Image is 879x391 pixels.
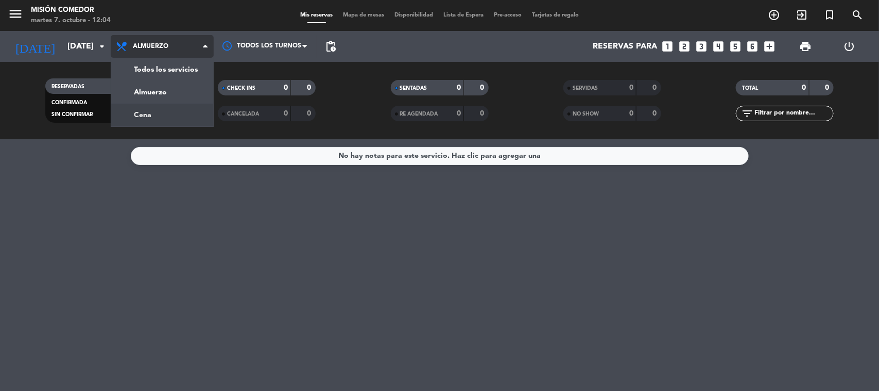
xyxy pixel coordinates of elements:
span: CHECK INS [227,86,255,91]
i: turned_in_not [823,9,836,21]
i: power_settings_new [843,40,855,53]
i: exit_to_app [796,9,808,21]
i: looks_5 [729,40,743,53]
span: CONFIRMADA [51,100,87,105]
strong: 0 [307,84,314,91]
span: Mis reservas [295,12,338,18]
strong: 0 [652,110,659,117]
span: pending_actions [324,40,337,53]
strong: 0 [802,84,806,91]
div: martes 7. octubre - 12:04 [31,15,111,26]
i: arrow_drop_down [96,40,108,53]
strong: 0 [480,110,486,117]
span: CANCELADA [227,111,259,117]
i: add_box [763,40,777,53]
span: print [799,40,812,53]
i: looks_two [678,40,692,53]
strong: 0 [457,110,461,117]
i: add_circle_outline [768,9,780,21]
span: Lista de Espera [438,12,489,18]
input: Filtrar por nombre... [753,108,833,119]
i: filter_list [741,107,753,120]
div: No hay notas para este servicio. Haz clic para agregar una [338,150,541,162]
strong: 0 [652,84,659,91]
i: [DATE] [8,35,62,58]
span: Disponibilidad [389,12,438,18]
strong: 0 [825,84,832,91]
span: Almuerzo [133,43,168,50]
span: Reservas para [593,42,658,52]
strong: 0 [480,84,486,91]
div: LOG OUT [828,31,871,62]
a: Cena [111,104,213,126]
span: RESERVADAS [51,84,84,89]
strong: 0 [629,110,633,117]
i: menu [8,6,23,22]
span: SENTADAS [400,86,427,91]
a: Almuerzo [111,81,213,104]
strong: 0 [284,110,288,117]
i: looks_3 [695,40,709,53]
span: TOTAL [742,86,758,91]
i: search [851,9,864,21]
i: looks_one [661,40,675,53]
strong: 0 [307,110,314,117]
span: Mapa de mesas [338,12,389,18]
span: SIN CONFIRMAR [51,112,93,117]
button: menu [8,6,23,25]
span: RE AGENDADA [400,111,438,117]
strong: 0 [284,84,288,91]
strong: 0 [457,84,461,91]
span: Tarjetas de regalo [527,12,584,18]
i: looks_6 [746,40,760,53]
strong: 0 [629,84,633,91]
a: Todos los servicios [111,58,213,81]
span: NO SHOW [573,111,599,117]
div: Misión Comedor [31,5,111,15]
span: SERVIDAS [573,86,598,91]
span: Pre-acceso [489,12,527,18]
i: looks_4 [712,40,726,53]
